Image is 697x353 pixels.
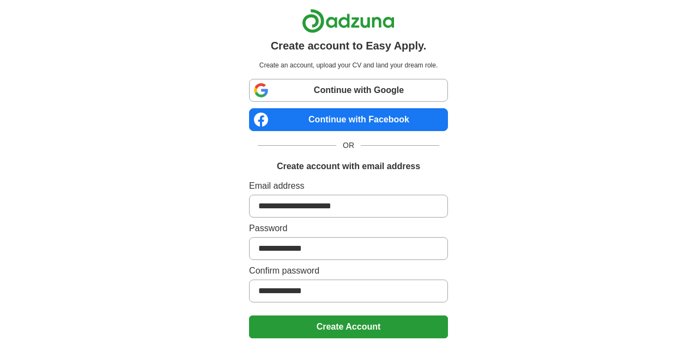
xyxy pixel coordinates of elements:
[277,160,420,173] h1: Create account with email address
[249,315,448,338] button: Create Account
[249,222,448,235] label: Password
[336,140,361,151] span: OR
[249,108,448,131] a: Continue with Facebook
[249,264,448,277] label: Confirm password
[302,9,395,33] img: Adzuna logo
[249,79,448,102] a: Continue with Google
[271,38,427,54] h1: Create account to Easy Apply.
[251,60,446,70] p: Create an account, upload your CV and land your dream role.
[249,179,448,193] label: Email address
